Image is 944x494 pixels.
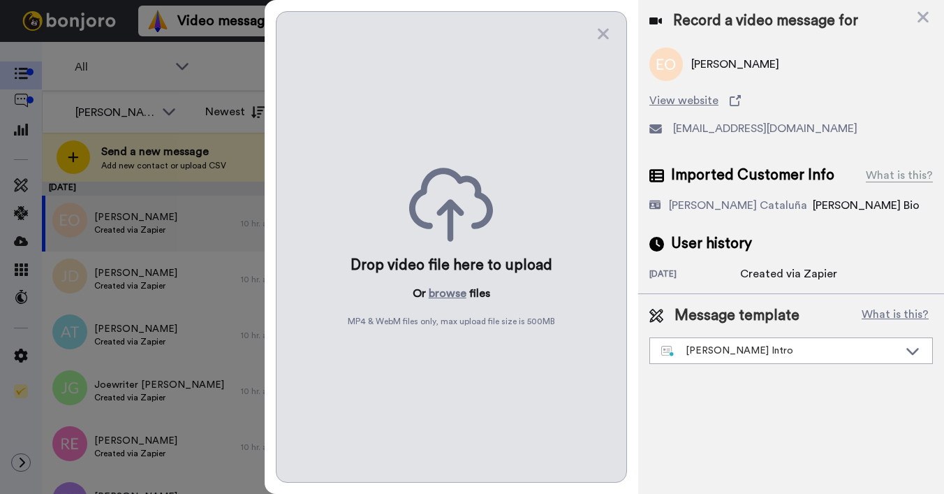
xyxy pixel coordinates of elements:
[674,305,799,326] span: Message template
[813,200,920,211] span: [PERSON_NAME] Bio
[429,285,466,302] button: browse
[669,197,807,214] div: [PERSON_NAME] Cataluña
[351,256,552,275] div: Drop video file here to upload
[348,316,555,327] span: MP4 & WebM files only, max upload file size is 500 MB
[649,92,718,109] span: View website
[673,120,857,137] span: [EMAIL_ADDRESS][DOMAIN_NAME]
[671,165,834,186] span: Imported Customer Info
[671,233,752,254] span: User history
[866,167,933,184] div: What is this?
[649,92,933,109] a: View website
[740,266,837,282] div: Created via Zapier
[857,305,933,326] button: What is this?
[649,268,740,282] div: [DATE]
[413,285,490,302] p: Or files
[661,344,899,358] div: [PERSON_NAME] Intro
[661,346,674,357] img: nextgen-template.svg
